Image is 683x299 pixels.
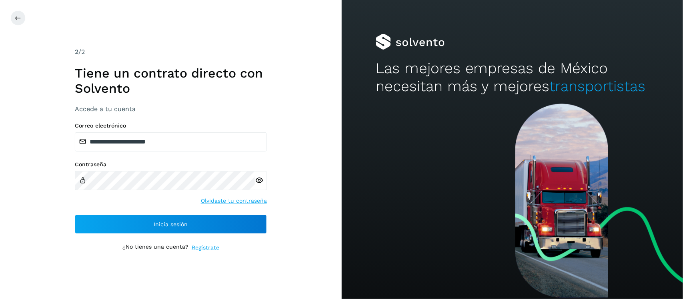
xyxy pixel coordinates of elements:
h3: Accede a tu cuenta [75,105,267,113]
button: Inicia sesión [75,215,267,234]
a: Regístrate [192,243,219,252]
span: 2 [75,48,78,56]
label: Correo electrónico [75,122,267,129]
h2: Las mejores empresas de México necesitan más y mejores [376,60,649,95]
p: ¿No tienes una cuenta? [122,243,188,252]
span: Inicia sesión [154,221,188,227]
div: /2 [75,47,267,57]
a: Olvidaste tu contraseña [201,197,267,205]
label: Contraseña [75,161,267,168]
h1: Tiene un contrato directo con Solvento [75,66,267,96]
span: transportistas [550,78,646,95]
